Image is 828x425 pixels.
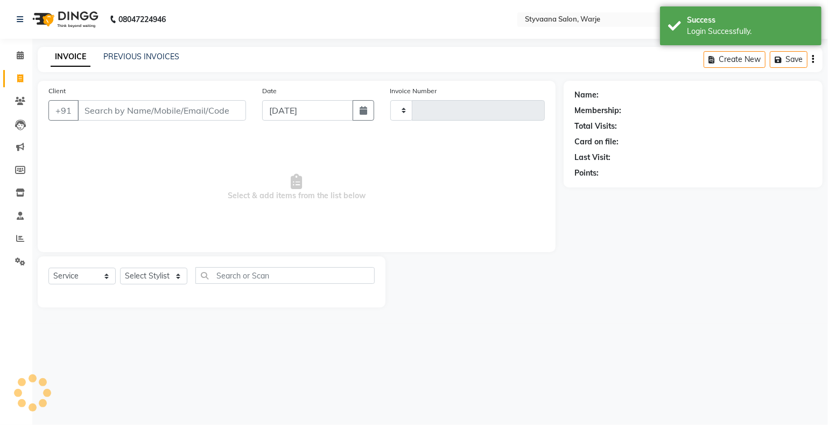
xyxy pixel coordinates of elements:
span: Select & add items from the list below [48,134,545,241]
div: Last Visit: [574,152,611,163]
input: Search or Scan [195,267,375,284]
button: +91 [48,100,79,121]
img: logo [27,4,101,34]
div: Total Visits: [574,121,617,132]
button: Save [770,51,808,68]
button: Create New [704,51,766,68]
label: Date [262,86,277,96]
div: Name: [574,89,599,101]
div: Card on file: [574,136,619,148]
div: Login Successfully. [687,26,813,37]
a: PREVIOUS INVOICES [103,52,179,61]
b: 08047224946 [118,4,166,34]
div: Membership: [574,105,621,116]
a: INVOICE [51,47,90,67]
div: Points: [574,168,599,179]
label: Client [48,86,66,96]
div: Success [687,15,813,26]
input: Search by Name/Mobile/Email/Code [78,100,246,121]
label: Invoice Number [390,86,437,96]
